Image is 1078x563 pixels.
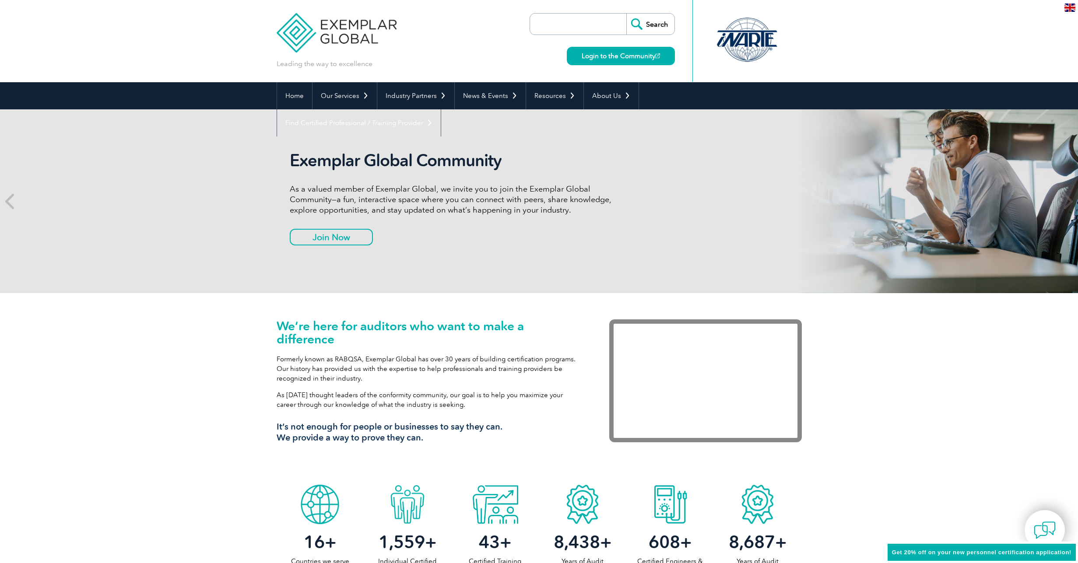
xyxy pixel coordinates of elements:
span: 608 [649,532,680,553]
a: Find Certified Professional / Training Provider [277,109,441,136]
a: Join Now [290,229,373,245]
span: Get 20% off on your new personnel certification application! [892,549,1071,556]
h2: + [364,535,451,549]
h2: + [277,535,364,549]
p: Formerly known as RABQSA, Exemplar Global has over 30 years of building certification programs. O... [277,354,583,383]
iframe: Exemplar Global: Working together to make a difference [609,319,802,442]
h3: It’s not enough for people or businesses to say they can. We provide a way to prove they can. [277,421,583,443]
h1: We’re here for auditors who want to make a difference [277,319,583,346]
a: Resources [526,82,583,109]
img: open_square.png [655,53,660,58]
a: About Us [584,82,639,109]
a: Login to the Community [567,47,675,65]
p: As a valued member of Exemplar Global, we invite you to join the Exemplar Global Community—a fun,... [290,184,618,215]
a: News & Events [455,82,526,109]
a: Industry Partners [377,82,454,109]
a: Home [277,82,312,109]
input: Search [626,14,674,35]
a: Our Services [313,82,377,109]
h2: + [539,535,626,549]
span: 43 [479,532,500,553]
h2: + [714,535,801,549]
span: 1,559 [379,532,425,553]
h2: + [451,535,539,549]
span: 16 [304,532,325,553]
p: As [DATE] thought leaders of the conformity community, our goal is to help you maximize your care... [277,390,583,409]
span: 8,687 [729,532,775,553]
img: en [1064,3,1075,12]
h2: + [626,535,714,549]
h2: Exemplar Global Community [290,150,618,171]
img: contact-chat.png [1034,519,1056,541]
p: Leading the way to excellence [277,59,372,69]
span: 8,438 [554,532,600,553]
